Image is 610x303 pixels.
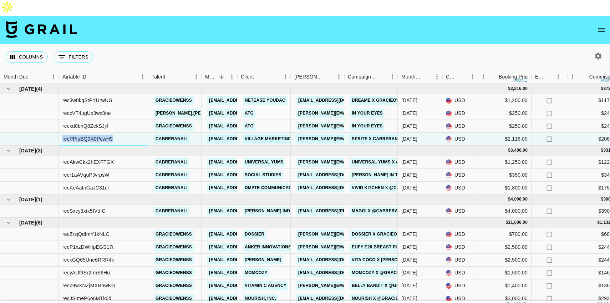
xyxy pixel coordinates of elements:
[296,96,376,105] a: [EMAIL_ADDRESS][DOMAIN_NAME]
[243,256,283,264] a: [PERSON_NAME]
[398,70,442,84] div: Month Due
[154,256,194,264] a: gracieowenss
[62,122,108,130] div: reckd0bnQ8ZekSJj4
[510,147,528,153] div: 3,400.00
[29,72,39,82] button: Sort
[442,241,478,254] div: USD
[243,183,304,192] a: DMATE Communications
[62,110,111,117] div: reccVT4ugUx3wx8ne
[207,135,324,143] a: [EMAIL_ADDRESS][PERSON_NAME][DOMAIN_NAME]
[202,70,237,84] div: Manager
[401,171,417,178] div: Jun '25
[344,70,398,84] div: Campaign (Type)
[499,70,530,84] div: Booking Price
[154,294,194,303] a: gracieowenss
[154,135,189,143] a: cabreranali
[446,70,457,84] div: Currency
[350,294,420,303] a: Nourish x @GracieOwenss
[478,205,532,218] div: $4,000.00
[62,207,106,214] div: recSxcy3xtk5fVdIC
[243,122,255,131] a: ATG
[4,70,29,84] div: Month Due
[296,230,413,239] a: [PERSON_NAME][EMAIL_ADDRESS][DOMAIN_NAME]
[478,228,532,241] div: $700.00
[243,281,288,290] a: Vitamin C Agency
[442,169,478,182] div: USD
[207,158,324,167] a: [EMAIL_ADDRESS][PERSON_NAME][DOMAIN_NAME]
[4,84,14,94] button: hide children
[154,96,194,105] a: gracieowenss
[148,70,202,84] div: Talent
[36,219,42,226] span: ( 6 )
[296,207,413,216] a: [EMAIL_ADDRESS][PERSON_NAME][DOMAIN_NAME]
[62,171,109,178] div: recr1aAVquPJvrpsW
[154,207,189,216] a: cabreranali
[401,231,417,238] div: Aug '25
[377,72,387,82] button: Sort
[442,267,478,279] div: USD
[532,70,567,84] div: Expenses: Remove Commission?
[243,171,283,180] a: Social Studies
[478,120,532,133] div: $250.00
[432,71,442,82] button: Menu
[207,230,324,239] a: [EMAIL_ADDRESS][PERSON_NAME][DOMAIN_NAME]
[478,107,532,120] div: $250.00
[478,156,532,169] div: $1,250.00
[207,268,324,277] a: [EMAIL_ADDRESS][PERSON_NAME][DOMAIN_NAME]
[154,109,232,118] a: [PERSON_NAME].[PERSON_NAME]
[601,147,604,153] div: $
[296,135,449,143] a: [PERSON_NAME][EMAIL_ADDRESS][PERSON_NAME][DOMAIN_NAME]
[510,196,528,202] div: 4,000.00
[478,241,532,254] div: $2,500.00
[442,254,478,267] div: USD
[442,182,478,195] div: USD
[294,70,324,84] div: [PERSON_NAME]
[601,196,604,202] div: $
[62,135,113,142] div: recPPipBQ0X0PcwH9
[467,71,478,82] button: Menu
[489,72,499,82] button: Sort
[442,228,478,241] div: USD
[401,70,422,84] div: Month Due
[401,158,417,166] div: Jun '25
[280,71,291,82] button: Menu
[401,97,417,104] div: May '25
[334,71,344,82] button: Menu
[601,86,604,92] div: $
[296,109,413,118] a: [PERSON_NAME][EMAIL_ADDRESS][DOMAIN_NAME]
[243,135,293,143] a: Village Marketing
[442,205,478,218] div: USD
[510,86,528,92] div: 3,816.00
[401,243,417,251] div: Aug '25
[62,97,112,104] div: rec3w0kgStPYUrwUG
[154,230,194,239] a: gracieowenss
[191,71,202,82] button: Menu
[152,70,165,84] div: Talent
[579,72,589,82] button: Sort
[594,23,609,37] button: open drawer
[296,158,413,167] a: [PERSON_NAME][EMAIL_ADDRESS][DOMAIN_NAME]
[154,158,189,167] a: cabreranali
[207,243,324,252] a: [EMAIL_ADDRESS][PERSON_NAME][DOMAIN_NAME]
[553,71,564,82] button: Menu
[207,281,324,290] a: [EMAIL_ADDRESS][PERSON_NAME][DOMAIN_NAME]
[401,184,417,191] div: Jun '25
[291,70,344,84] div: Booker
[137,71,148,82] button: Menu
[207,256,324,264] a: [EMAIL_ADDRESS][PERSON_NAME][DOMAIN_NAME]
[442,70,478,84] div: Currency
[243,268,269,277] a: Momcozy
[6,21,77,38] img: Grail Talent
[508,196,510,202] div: $
[350,268,422,277] a: Momcozy x @Gracieowenss
[243,294,278,303] a: Nourish, Inc.
[401,269,417,276] div: Aug '25
[401,110,417,117] div: May '25
[401,256,417,263] div: Aug '25
[350,256,419,264] a: Vita Coco x [PERSON_NAME]
[478,133,532,146] div: $2,116.00
[19,85,36,92] span: [DATE]
[62,269,110,276] div: recyAUf9Sr2rmS6Hu
[478,169,532,182] div: $350.00
[62,158,114,166] div: recAkwCkx2hEXFTGX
